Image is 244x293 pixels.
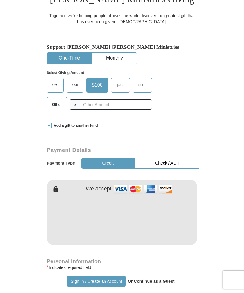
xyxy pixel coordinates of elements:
div: Together, we're helping people all over the world discover the greatest gift that has ever been g... [47,13,197,25]
strong: Or Continue as a Guest [128,279,175,284]
h4: Personal Information [47,259,197,264]
h5: Payment Type [47,161,75,166]
span: $250 [114,81,128,90]
h4: We accept [86,186,111,192]
span: $ [70,99,80,110]
h5: Support [PERSON_NAME] [PERSON_NAME] Ministries [47,44,197,50]
button: One-Time [47,53,92,64]
input: Other Amount [80,99,152,110]
button: Monthly [92,53,137,64]
div: Indicates required field [47,264,197,271]
h3: Payment Details [47,147,200,154]
button: Credit [81,158,135,169]
span: Add a gift to another fund [52,123,98,128]
strong: Select Giving Amount [47,71,84,75]
span: $500 [135,81,149,90]
button: Check / ACH [134,158,200,169]
span: $50 [69,81,81,90]
button: Sign In / Create an Account [67,276,125,287]
img: credit cards accepted [113,183,173,196]
span: $25 [49,81,61,90]
span: $100 [89,81,106,90]
span: Other [49,100,65,109]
